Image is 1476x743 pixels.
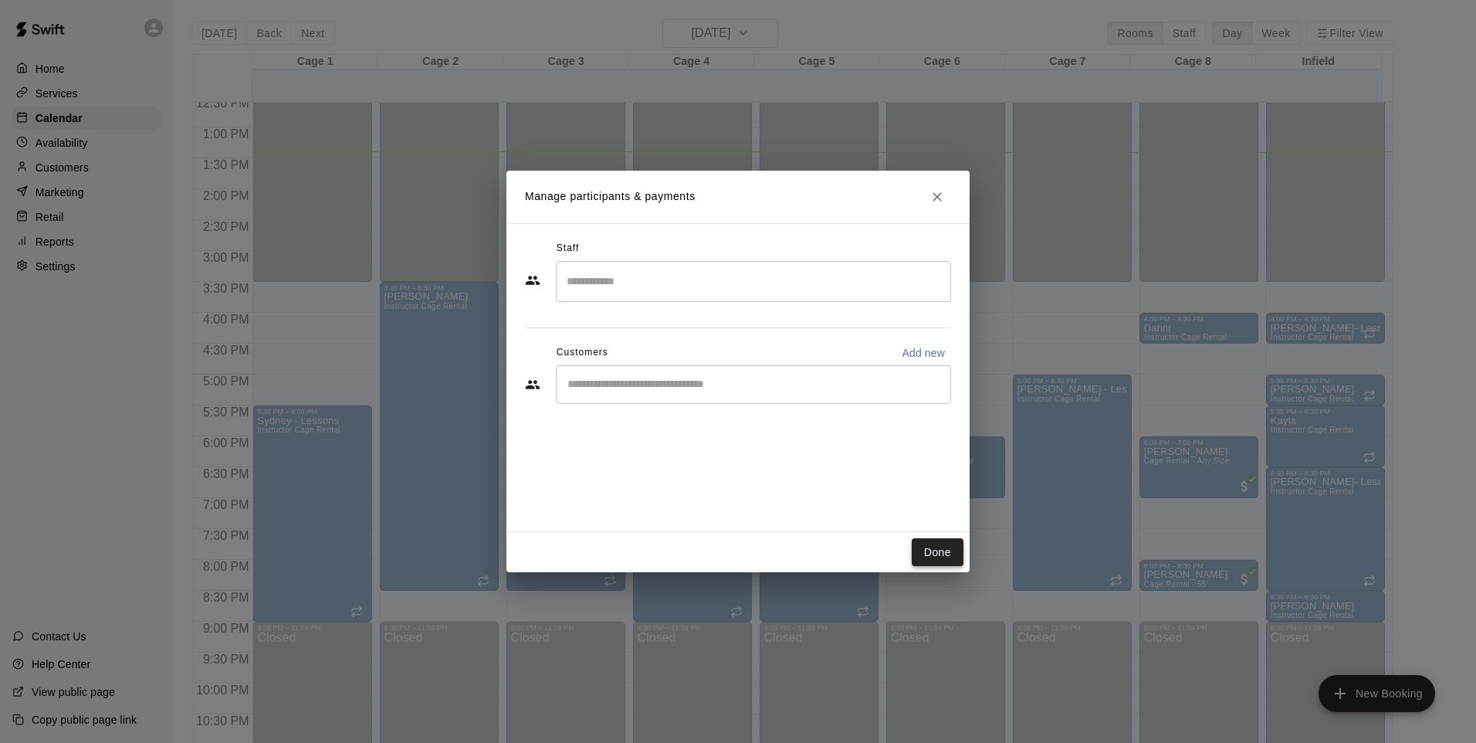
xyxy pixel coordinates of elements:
p: Add new [902,345,945,361]
button: Close [923,183,951,211]
p: Manage participants & payments [525,188,696,205]
button: Done [912,538,963,567]
button: Add new [895,341,951,365]
svg: Staff [525,273,540,288]
div: Start typing to search customers... [556,365,951,404]
span: Staff [557,236,579,261]
div: Search staff [556,261,951,302]
svg: Customers [525,377,540,392]
span: Customers [557,341,608,365]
